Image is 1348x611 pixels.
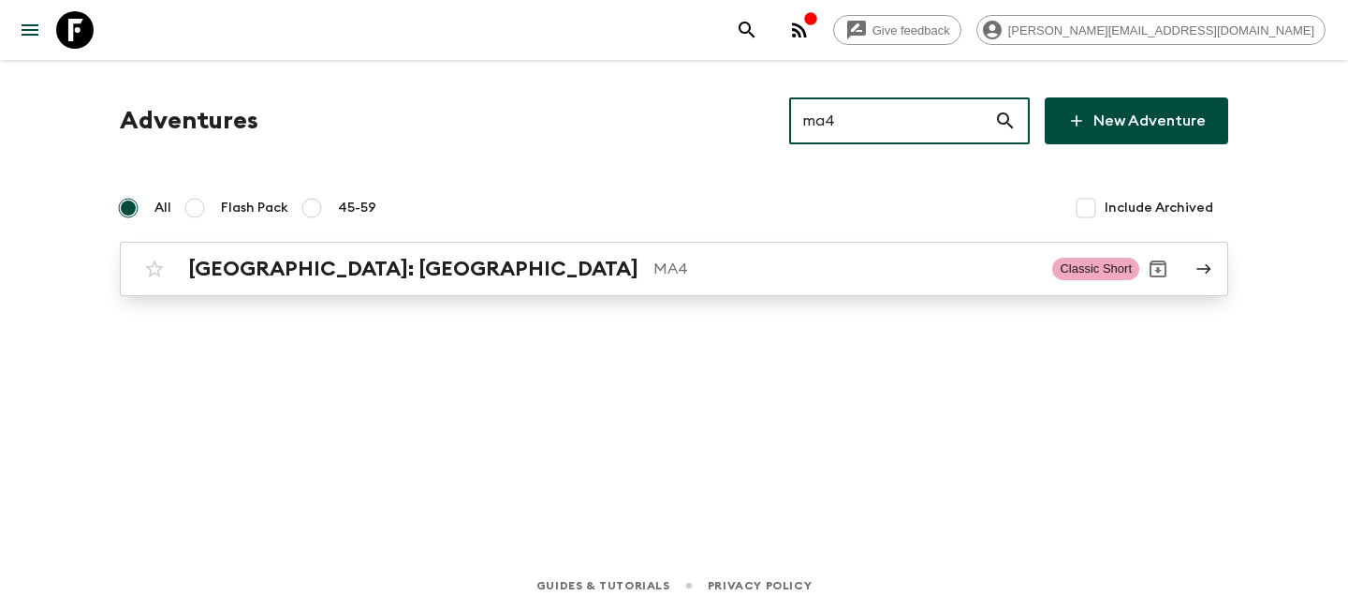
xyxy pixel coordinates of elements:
[728,11,766,49] button: search adventures
[833,15,961,45] a: Give feedback
[221,199,288,217] span: Flash Pack
[11,11,49,49] button: menu
[1139,250,1177,288] button: Archive
[862,23,960,37] span: Give feedback
[188,257,638,281] h2: [GEOGRAPHIC_DATA]: [GEOGRAPHIC_DATA]
[708,575,812,596] a: Privacy Policy
[120,242,1228,296] a: [GEOGRAPHIC_DATA]: [GEOGRAPHIC_DATA]MA4Classic ShortArchive
[1045,97,1228,144] a: New Adventure
[338,199,376,217] span: 45-59
[998,23,1325,37] span: [PERSON_NAME][EMAIL_ADDRESS][DOMAIN_NAME]
[789,95,994,147] input: e.g. AR1, Argentina
[653,258,1037,280] p: MA4
[1105,199,1213,217] span: Include Archived
[1052,258,1139,280] span: Classic Short
[536,575,670,596] a: Guides & Tutorials
[976,15,1326,45] div: [PERSON_NAME][EMAIL_ADDRESS][DOMAIN_NAME]
[120,102,258,140] h1: Adventures
[154,199,171,217] span: All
